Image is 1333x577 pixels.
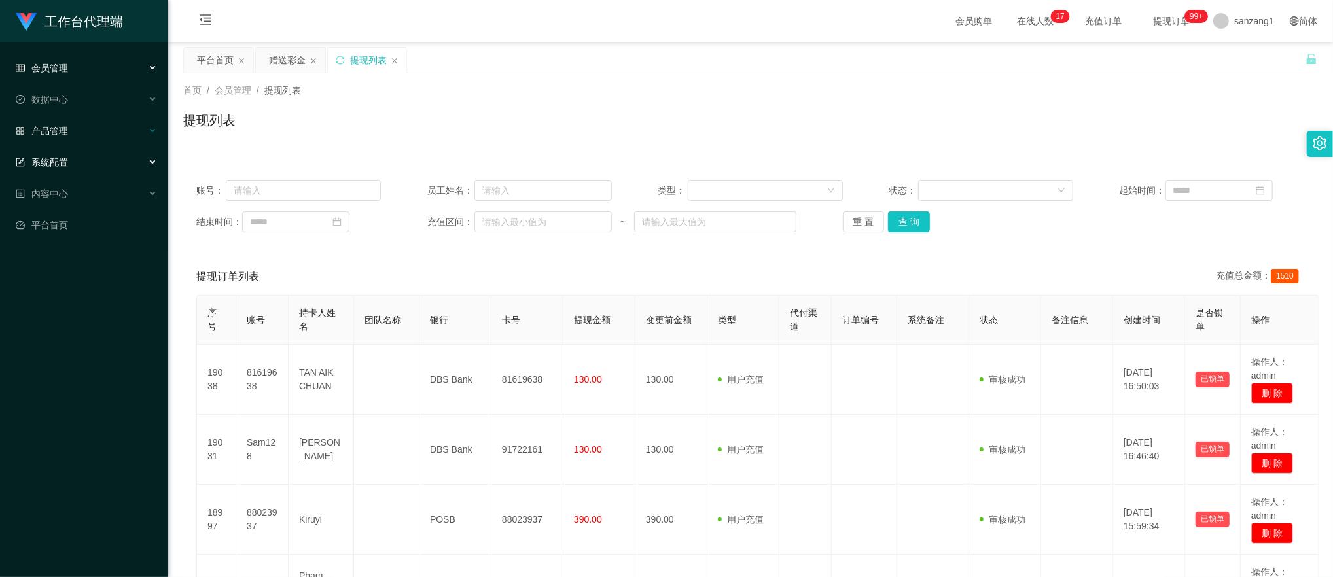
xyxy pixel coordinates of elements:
[474,180,612,201] input: 请输入
[980,444,1025,455] span: 审核成功
[257,85,259,96] span: /
[502,315,520,325] span: 卡号
[980,514,1025,525] span: 审核成功
[1256,186,1265,195] i: 图标: calendar
[310,57,317,65] i: 图标: close
[574,514,602,525] span: 390.00
[197,345,236,415] td: 19038
[269,48,306,73] div: 赠送彩金
[289,415,354,485] td: [PERSON_NAME]
[1196,372,1230,387] button: 已锁单
[1251,315,1270,325] span: 操作
[299,307,336,332] span: 持卡人姓名
[1058,186,1065,196] i: 图标: down
[16,188,68,199] span: 内容中心
[1196,307,1223,332] span: 是否锁单
[16,157,68,167] span: 系统配置
[888,211,930,232] button: 查 询
[16,94,68,105] span: 数据中心
[574,374,602,385] span: 130.00
[289,345,354,415] td: TAN AIK CHUAN
[1251,523,1293,544] button: 删 除
[215,85,251,96] span: 会员管理
[1113,415,1185,485] td: [DATE] 16:46:40
[827,186,835,196] i: 图标: down
[16,13,37,31] img: logo.9652507e.png
[1052,315,1088,325] span: 备注信息
[236,345,289,415] td: 81619638
[635,345,707,415] td: 130.00
[1306,53,1317,65] i: 图标: unlock
[44,1,123,43] h1: 工作台代理端
[980,374,1025,385] span: 审核成功
[1056,10,1061,23] p: 1
[236,485,289,555] td: 88023937
[718,444,764,455] span: 用户充值
[1113,485,1185,555] td: [DATE] 15:59:34
[419,485,491,555] td: POSB
[1120,184,1165,198] span: 起始时间：
[183,1,228,43] i: 图标: menu-fold
[264,85,301,96] span: 提现列表
[658,184,687,198] span: 类型：
[247,315,265,325] span: 账号
[427,215,474,229] span: 充值区间：
[16,95,25,104] i: 图标: check-circle-o
[419,415,491,485] td: DBS Bank
[183,111,236,130] h1: 提现列表
[16,63,68,73] span: 会员管理
[842,315,879,325] span: 订单编号
[364,315,401,325] span: 团队名称
[197,415,236,485] td: 19031
[1184,10,1208,23] sup: 1023
[238,57,245,65] i: 图标: close
[1051,10,1070,23] sup: 17
[226,180,382,201] input: 请输入
[790,307,817,332] span: 代付渠道
[1313,136,1327,150] i: 图标: setting
[16,158,25,167] i: 图标: form
[1124,315,1160,325] span: 创建时间
[1216,269,1304,285] div: 充值总金额：
[16,126,68,136] span: 产品管理
[634,211,796,232] input: 请输入最大值为
[574,315,611,325] span: 提现金额
[197,48,234,73] div: 平台首页
[889,184,918,198] span: 状态：
[236,415,289,485] td: Sam128
[1251,427,1288,451] span: 操作人：admin
[612,215,635,229] span: ~
[16,212,157,238] a: 图标: dashboard平台首页
[391,57,399,65] i: 图标: close
[574,444,602,455] span: 130.00
[635,415,707,485] td: 130.00
[491,345,563,415] td: 81619638
[207,85,209,96] span: /
[1251,383,1293,404] button: 删 除
[1146,16,1196,26] span: 提现订单
[491,415,563,485] td: 91722161
[718,374,764,385] span: 用户充值
[336,56,345,65] i: 图标: sync
[196,215,242,229] span: 结束时间：
[16,189,25,198] i: 图标: profile
[1060,10,1065,23] p: 7
[196,269,259,285] span: 提现订单列表
[646,315,692,325] span: 变更前金额
[430,315,448,325] span: 银行
[843,211,885,232] button: 重 置
[289,485,354,555] td: Kiruyi
[16,126,25,135] i: 图标: appstore-o
[1010,16,1060,26] span: 在线人数
[474,211,612,232] input: 请输入最小值为
[207,307,217,332] span: 序号
[1196,442,1230,457] button: 已锁单
[908,315,944,325] span: 系统备注
[718,315,736,325] span: 类型
[1251,497,1288,521] span: 操作人：admin
[427,184,474,198] span: 员工姓名：
[419,345,491,415] td: DBS Bank
[183,85,202,96] span: 首页
[980,315,998,325] span: 状态
[16,16,123,26] a: 工作台代理端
